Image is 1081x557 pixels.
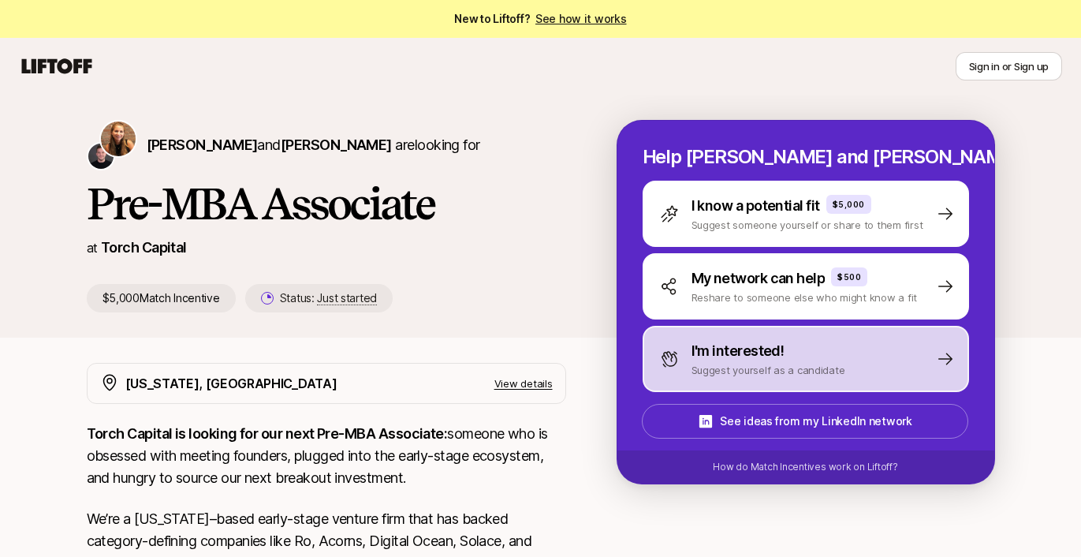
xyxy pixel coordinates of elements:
a: Torch Capital [101,239,187,256]
p: How do Match Incentives work on Liftoff? [713,460,897,474]
span: and [257,136,391,153]
a: See how it works [535,12,627,25]
img: Katie Reiner [101,121,136,156]
p: $5,000 [833,198,865,211]
p: someone who is obsessed with meeting founders, plugged into the early-stage ecosystem, and hungry... [87,423,566,489]
p: See ideas from my LinkedIn network [720,412,911,431]
p: $5,000 Match Incentive [87,284,236,312]
p: Reshare to someone else who might know a fit [691,290,918,305]
button: Sign in or Sign up [956,52,1062,80]
p: My network can help [691,267,826,290]
strong: Torch Capital is looking for our next Pre-MBA Associate: [87,425,448,442]
span: Just started [317,291,377,305]
p: View details [494,376,553,391]
img: Christopher Harper [88,144,114,169]
p: [US_STATE], [GEOGRAPHIC_DATA] [125,373,337,394]
p: I'm interested! [691,340,785,362]
p: Status: [280,289,377,308]
p: I know a potential fit [691,195,820,217]
p: Help [PERSON_NAME] and [PERSON_NAME] hire [643,146,969,168]
p: $500 [837,271,861,283]
span: New to Liftoff? [454,9,626,28]
p: Suggest someone yourself or share to them first [691,217,923,233]
p: at [87,237,98,258]
button: See ideas from my LinkedIn network [642,404,968,439]
p: are looking for [147,134,480,156]
h1: Pre-MBA Associate [87,180,566,227]
span: [PERSON_NAME] [147,136,258,153]
span: [PERSON_NAME] [281,136,392,153]
p: Suggest yourself as a candidate [691,362,845,378]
